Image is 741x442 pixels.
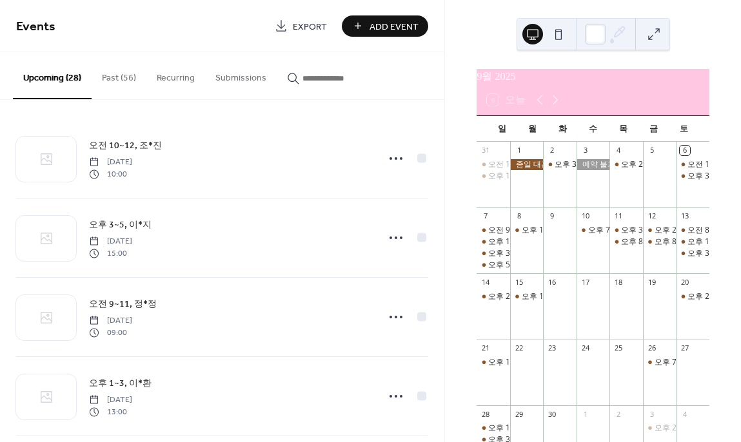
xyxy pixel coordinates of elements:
[342,15,428,37] button: Add Event
[609,236,643,247] div: 오후 8~10, 박*연
[89,157,132,168] span: [DATE]
[643,423,677,434] div: 오후 2~8, 장*현
[89,168,132,180] span: 10:00
[676,225,709,236] div: 오전 8~12, 강*식
[638,116,669,142] div: 금
[647,146,657,155] div: 5
[488,248,543,259] div: 오후 3~5, 권*정
[577,159,610,170] div: 예약 불가
[613,146,623,155] div: 4
[647,343,657,353] div: 26
[92,52,146,98] button: Past (56)
[510,225,544,236] div: 오후 1~3, 박*현
[514,343,524,353] div: 22
[89,247,132,259] span: 15:00
[89,217,152,232] a: 오후 3~5, 이*지
[89,377,152,390] span: 오후 1~3, 이*환
[370,20,419,34] span: Add Event
[480,211,490,221] div: 7
[488,423,548,434] div: 오후 12~2, 엄*슬
[676,171,709,182] div: 오후 3~5, 이*지
[146,52,205,98] button: Recurring
[547,146,557,155] div: 2
[522,225,577,236] div: 오후 1~3, 박*현
[89,327,132,338] span: 09:00
[488,225,548,236] div: 오전 9~11, 정*정
[643,236,677,247] div: 오후 8~10, 이*윤
[643,225,677,236] div: 오후 2~5, 이*인
[613,277,623,287] div: 18
[265,15,337,37] a: Export
[89,218,152,232] span: 오후 3~5, 이*지
[480,146,490,155] div: 31
[293,20,327,34] span: Export
[647,211,657,221] div: 12
[680,146,689,155] div: 6
[588,225,696,236] div: 오후 7~9, [PERSON_NAME]*인
[514,409,524,419] div: 29
[613,409,623,419] div: 2
[547,277,557,287] div: 16
[89,298,157,311] span: 오전 9~11, 정*정
[16,14,55,39] span: Events
[655,357,709,368] div: 오후 7~9, 주*정
[488,291,543,302] div: 오후 2~5, 서*샘
[578,116,608,142] div: 수
[643,357,677,368] div: 오후 7~9, 주*정
[487,116,517,142] div: 일
[676,248,709,259] div: 오후 3~6, 김*진
[676,291,709,302] div: 오후 2~4, 박*연
[488,357,548,368] div: 오후 12~2, 음*원
[548,116,578,142] div: 화
[547,343,557,353] div: 23
[89,376,152,390] a: 오후 1~3, 이*환
[488,260,543,271] div: 오후 5~7, 문*민
[655,225,709,236] div: 오후 2~5, 이*인
[480,277,490,287] div: 14
[514,146,524,155] div: 1
[580,409,590,419] div: 1
[580,146,590,155] div: 3
[488,236,543,247] div: 오후 1~3, 이*환
[522,291,577,302] div: 오후 1~4, 전*민
[488,159,548,170] div: 오전 11~1, 길*군
[477,291,510,302] div: 오후 2~5, 서*샘
[613,211,623,221] div: 11
[580,211,590,221] div: 10
[580,277,590,287] div: 17
[613,343,623,353] div: 25
[477,225,510,236] div: 오전 9~11, 정*정
[680,211,689,221] div: 13
[477,357,510,368] div: 오후 12~2, 음*원
[647,409,657,419] div: 3
[205,52,277,98] button: Submissions
[480,409,490,419] div: 28
[547,211,557,221] div: 9
[676,236,709,247] div: 오후 12~2, 장*정
[621,236,733,247] div: 오후 8~10, [PERSON_NAME]*연
[89,406,132,418] span: 13:00
[621,225,676,236] div: 오후 3~7, 이*희
[13,52,92,99] button: Upcoming (28)
[655,423,709,434] div: 오후 2~8, 장*현
[621,159,688,170] div: 오후 2~6, 스토**인
[676,159,709,170] div: 오전 10~12, 조*진
[517,116,548,142] div: 월
[647,277,657,287] div: 19
[477,248,510,259] div: 오후 3~5, 권*정
[477,236,510,247] div: 오후 1~3, 이*환
[477,171,510,182] div: 오후 1~4, 문*우
[680,343,689,353] div: 27
[555,159,609,170] div: 오후 3~5, 이*진
[89,296,157,311] a: 오전 9~11, 정*정
[577,225,610,236] div: 오후 7~9, 최*인
[477,159,510,170] div: 오전 11~1, 길*군
[680,409,689,419] div: 4
[514,211,524,221] div: 8
[89,139,162,153] span: 오전 10~12, 조*진
[89,315,132,327] span: [DATE]
[680,277,689,287] div: 20
[89,394,132,406] span: [DATE]
[580,343,590,353] div: 24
